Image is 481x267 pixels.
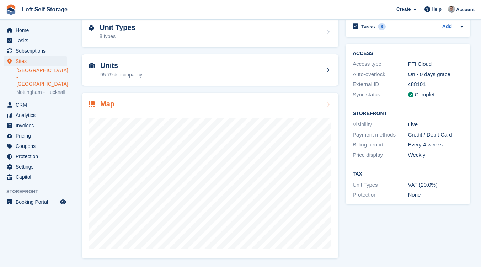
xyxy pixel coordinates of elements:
a: menu [4,141,67,151]
div: External ID [353,80,408,89]
div: Sync status [353,91,408,99]
a: menu [4,162,67,172]
a: menu [4,110,67,120]
span: Analytics [16,110,58,120]
span: Coupons [16,141,58,151]
div: Access type [353,60,408,68]
span: Sites [16,56,58,66]
a: menu [4,197,67,207]
div: 488101 [408,80,464,89]
span: Home [16,25,58,35]
div: PTI Cloud [408,60,464,68]
a: Map [82,93,338,259]
div: On - 0 days grace [408,70,464,79]
a: menu [4,100,67,110]
a: Units 95.79% occupancy [82,54,338,86]
span: CRM [16,100,58,110]
div: Weekly [408,151,464,159]
span: Capital [16,172,58,182]
a: Loft Self Storage [19,4,70,15]
a: menu [4,25,67,35]
a: Add [442,23,452,31]
span: Subscriptions [16,46,58,56]
h2: Unit Types [100,23,135,32]
a: menu [4,151,67,161]
h2: Units [100,62,142,70]
div: Billing period [353,141,408,149]
a: menu [4,56,67,66]
div: Visibility [353,121,408,129]
div: Every 4 weeks [408,141,464,149]
h2: Storefront [353,111,463,117]
a: Unit Types 8 types [82,16,338,48]
div: Complete [415,91,438,99]
div: Protection [353,191,408,199]
h2: Tasks [361,23,375,30]
div: Payment methods [353,131,408,139]
img: unit-type-icn-2b2737a686de81e16bb02015468b77c625bbabd49415b5ef34ead5e3b44a266d.svg [89,25,94,31]
div: None [408,191,464,199]
span: Invoices [16,121,58,130]
a: menu [4,36,67,46]
div: Auto-overlock [353,70,408,79]
h2: Map [100,100,114,108]
span: Storefront [6,188,71,195]
h2: Tax [353,171,463,177]
a: Preview store [59,198,67,206]
span: Tasks [16,36,58,46]
span: Help [432,6,442,13]
span: Settings [16,162,58,172]
img: stora-icon-8386f47178a22dfd0bd8f6a31ec36ba5ce8667c1dd55bd0f319d3a0aa187defe.svg [6,4,16,15]
a: menu [4,131,67,141]
a: [GEOGRAPHIC_DATA] - [GEOGRAPHIC_DATA] [16,67,67,87]
div: 8 types [100,33,135,40]
span: Protection [16,151,58,161]
div: Unit Types [353,181,408,189]
div: Price display [353,151,408,159]
a: Nottingham - Hucknall [16,89,67,96]
div: Live [408,121,464,129]
img: unit-icn-7be61d7bf1b0ce9d3e12c5938cc71ed9869f7b940bace4675aadf7bd6d80202e.svg [89,63,95,68]
a: menu [4,46,67,56]
div: Credit / Debit Card [408,131,464,139]
a: menu [4,121,67,130]
div: 95.79% occupancy [100,71,142,79]
div: 3 [378,23,386,30]
h2: ACCESS [353,51,463,57]
img: map-icn-33ee37083ee616e46c38cad1a60f524a97daa1e2b2c8c0bc3eb3415660979fc1.svg [89,101,95,107]
a: menu [4,172,67,182]
span: Pricing [16,131,58,141]
span: Booking Portal [16,197,58,207]
span: Create [396,6,411,13]
img: Nik Williams [448,6,455,13]
div: VAT (20.0%) [408,181,464,189]
span: Account [456,6,475,13]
